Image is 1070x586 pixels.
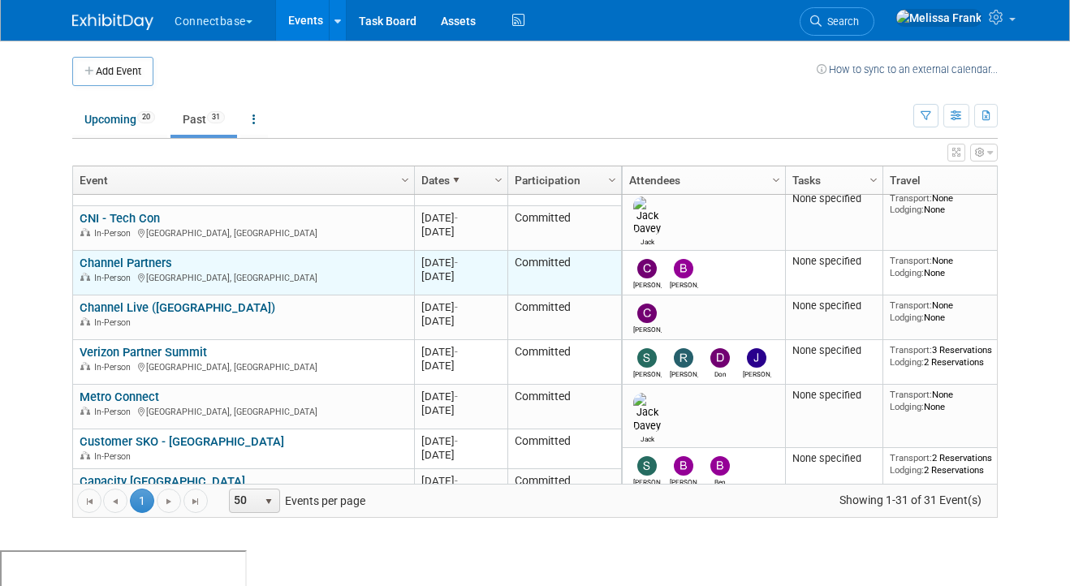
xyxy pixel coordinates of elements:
span: Column Settings [399,174,412,187]
div: [DATE] [421,211,500,225]
a: Tasks [792,166,872,194]
a: Attendees [629,166,774,194]
a: Go to the previous page [103,489,127,513]
span: - [455,390,458,403]
span: Go to the next page [162,495,175,508]
div: Jack Davey [633,235,662,246]
div: None None [890,192,1007,216]
div: Don Roots [706,368,735,378]
a: CNI - Tech Con [80,211,160,226]
td: Committed [507,251,621,295]
div: Ryan Williams [670,368,698,378]
img: In-Person Event [80,362,90,370]
a: Verizon Partner Summit [80,345,207,360]
span: In-Person [94,407,136,417]
div: None specified [792,452,877,465]
img: Brian Maggiacomo [674,259,693,278]
span: - [455,346,458,358]
span: 20 [137,111,155,123]
div: None None [890,389,1007,412]
a: Customer SKO - [GEOGRAPHIC_DATA] [80,434,284,449]
a: Go to the next page [157,489,181,513]
div: 3 Reservations 2 Reservations [890,344,1007,368]
button: Add Event [72,57,153,86]
span: In-Person [94,273,136,283]
a: Go to the last page [183,489,208,513]
span: In-Person [94,317,136,328]
div: [GEOGRAPHIC_DATA], [GEOGRAPHIC_DATA] [80,270,407,284]
span: Lodging: [890,204,924,215]
div: Steve Leavitt [633,476,662,486]
span: Transport: [890,389,932,400]
div: [DATE] [421,390,500,403]
td: Committed [507,295,621,340]
div: None None [890,255,1007,278]
span: 1 [130,489,154,513]
span: Lodging: [890,464,924,476]
img: In-Person Event [80,273,90,281]
a: Column Settings [604,166,622,191]
img: Colleen Gallagher [637,259,657,278]
span: Column Settings [492,174,505,187]
a: Channel Partners [80,256,172,270]
div: [GEOGRAPHIC_DATA], [GEOGRAPHIC_DATA] [80,226,407,239]
img: Carmine Caporelli [637,304,657,323]
span: Transport: [890,344,932,355]
div: None specified [792,192,877,205]
div: Colleen Gallagher [633,278,662,289]
img: Ben Edmond [710,456,730,476]
span: Go to the previous page [109,495,122,508]
span: Column Settings [606,174,619,187]
a: Channel Live ([GEOGRAPHIC_DATA]) [80,300,275,315]
img: Brian Maggiacomo [674,456,693,476]
img: Don Roots [710,348,730,368]
a: Search [800,7,874,36]
span: - [455,475,458,487]
div: [DATE] [421,269,500,283]
span: - [455,435,458,447]
img: ExhibitDay [72,14,153,30]
div: Brian Maggiacomo [670,278,698,289]
span: In-Person [94,451,136,462]
img: In-Person Event [80,228,90,236]
img: Steve Leavitt [637,348,657,368]
div: [GEOGRAPHIC_DATA], [GEOGRAPHIC_DATA] [80,404,407,418]
span: Lodging: [890,312,924,323]
img: Jack Davey [633,393,662,432]
img: Jack Davey [633,196,662,235]
img: Ryan Williams [674,348,693,368]
a: Upcoming20 [72,104,167,135]
img: In-Person Event [80,451,90,459]
div: [DATE] [421,300,500,314]
span: Showing 1-31 of 31 Event(s) [825,489,997,511]
a: Metro Connect [80,390,159,404]
span: - [455,212,458,224]
span: Lodging: [890,401,924,412]
a: Event [80,166,403,194]
td: Committed [507,206,621,251]
div: 2 Reservations 2 Reservations [890,452,1007,476]
img: Steve Leavitt [637,456,657,476]
td: Committed [507,469,621,514]
div: [DATE] [421,474,500,488]
span: 50 [230,489,257,512]
img: Melissa Frank [895,9,982,27]
span: Lodging: [890,356,924,368]
span: Transport: [890,192,932,204]
span: Transport: [890,299,932,311]
div: Brian Maggiacomo [670,476,698,486]
a: Column Settings [865,166,883,191]
div: [DATE] [421,256,500,269]
a: Participation [515,166,611,194]
img: John Reumann [747,348,766,368]
span: 31 [207,111,225,123]
div: [DATE] [421,359,500,373]
td: Committed [507,429,621,469]
div: [DATE] [421,448,500,462]
a: Column Settings [995,166,1013,191]
img: In-Person Event [80,317,90,325]
div: [DATE] [421,225,500,239]
span: Transport: [890,255,932,266]
span: Search [822,15,859,28]
div: [DATE] [421,434,500,448]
